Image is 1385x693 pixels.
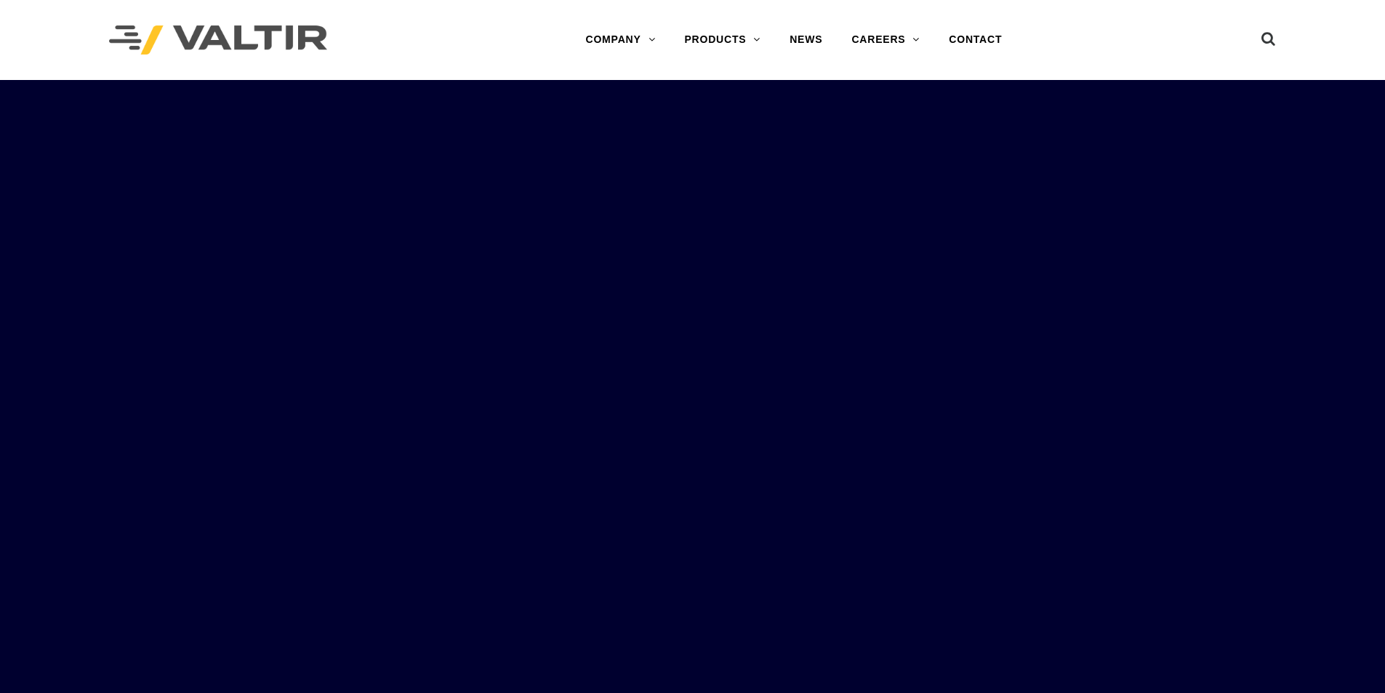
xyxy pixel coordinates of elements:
[670,25,775,55] a: PRODUCTS
[775,25,837,55] a: NEWS
[837,25,934,55] a: CAREERS
[109,25,327,55] img: Valtir
[934,25,1016,55] a: CONTACT
[571,25,670,55] a: COMPANY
